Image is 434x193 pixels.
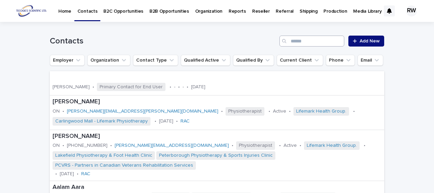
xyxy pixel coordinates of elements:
p: • [178,84,180,90]
a: [PHONE_NUMBER] [67,143,107,148]
button: Organization [87,55,130,66]
a: [PERSON_NAME][EMAIL_ADDRESS][DOMAIN_NAME] [115,143,229,148]
p: • [155,118,156,124]
a: Carlingwood Mall - Lifemark Physiotherapy [55,118,148,124]
button: Phone [326,55,355,66]
p: [DATE] [60,171,74,177]
p: Active [284,143,297,149]
button: Employer [50,55,85,66]
button: Current Client [277,55,323,66]
p: • [279,143,281,149]
img: l22tfCASryn9SYBzxJ2O [14,4,50,18]
span: Physiotherapist [236,141,275,150]
p: - [174,84,175,90]
p: • [77,171,78,177]
a: [PERSON_NAME]•Primary Contact for End User•-•-•[DATE] [50,71,384,95]
p: Aalam Aara [53,184,381,191]
p: [PERSON_NAME] [53,98,381,106]
a: RAC [180,118,190,124]
p: • [353,108,355,114]
a: RAC [81,171,90,177]
span: Primary Contact for End User [97,83,165,91]
a: Lifemark Health Group. [296,108,346,114]
p: • [62,108,64,114]
p: [DATE] [159,118,173,124]
a: [PERSON_NAME]ON•[PHONE_NUMBER]•[PERSON_NAME][EMAIL_ADDRESS][DOMAIN_NAME]•Physiotherapist•Active•L... [50,130,384,181]
p: • [269,108,270,114]
a: Add New [348,36,384,47]
p: • [289,108,291,114]
p: • [187,84,188,90]
a: Peterborough Physiotherapy & Sports Injuries Clinic [159,153,273,158]
input: Search [279,36,344,47]
a: PCVRS - Partners in Canadian Veterans Rehabilitation Services [55,163,193,168]
p: • [110,143,112,149]
p: • [176,118,178,124]
a: [PERSON_NAME]ON•[PERSON_NAME][EMAIL_ADDRESS][PERSON_NAME][DOMAIN_NAME]•Physiotherapist•Active•Lif... [50,95,384,130]
span: Physiotherapist [226,107,264,116]
a: Lifemark Health Group. [307,143,357,149]
span: Add New [360,39,380,43]
button: Contact Type [133,55,178,66]
p: - [183,84,184,90]
p: [PERSON_NAME] [53,133,381,140]
p: • [232,143,233,149]
p: ON [53,143,60,149]
p: • [364,143,365,149]
h1: Contacts [50,36,277,46]
p: ON [53,108,60,114]
p: • [300,143,301,149]
a: [PERSON_NAME][EMAIL_ADDRESS][PERSON_NAME][DOMAIN_NAME] [67,109,218,114]
p: • [92,84,94,90]
button: Qualified By [233,55,274,66]
div: RW [406,5,417,16]
p: Active [273,108,286,114]
p: • [55,171,57,177]
a: Lakefield Physiotherapy & Foot Health Clinic [55,153,152,158]
p: [DATE] [191,84,205,90]
p: • [221,108,223,114]
p: • [170,84,171,90]
button: Qualified Active [181,55,230,66]
button: Email [358,55,383,66]
p: • [62,143,64,149]
p: [PERSON_NAME] [53,84,90,90]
